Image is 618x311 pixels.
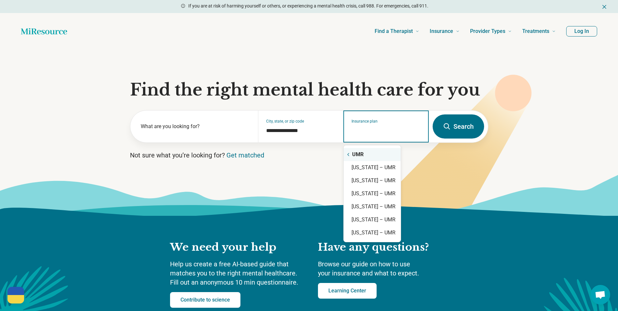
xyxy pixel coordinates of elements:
[130,151,488,160] p: Not sure what you’re looking for?
[318,259,448,278] p: Browse our guide on how to use your insurance and what to expect.
[318,283,377,299] a: Learning Center
[130,80,488,100] h1: Find the right mental health care for you
[226,151,264,159] a: Get matched
[344,226,401,239] div: [US_STATE] – UMR
[344,148,401,239] div: Suggestions
[591,285,610,304] div: Open chat
[170,259,305,287] p: Help us create a free AI-based guide that matches you to the right mental healthcare. Fill out an...
[601,3,608,10] button: Dismiss
[433,114,484,139] button: Search
[344,161,401,174] div: [US_STATE] – UMR
[170,241,305,254] h2: We need your help
[430,27,453,36] span: Insurance
[375,27,413,36] span: Find a Therapist
[344,187,401,200] div: [US_STATE] – UMR
[344,174,401,187] div: [US_STATE] – UMR
[188,3,428,9] p: If you are at risk of harming yourself or others, or experiencing a mental health crisis, call 98...
[170,292,240,308] a: Contribute to science
[141,123,251,130] label: What are you looking for?
[318,241,448,254] h2: Have any questions?
[566,26,597,37] button: Log In
[344,200,401,213] div: [US_STATE] – UMR
[470,27,505,36] span: Provider Types
[522,27,549,36] span: Treatments
[21,25,67,38] a: Home page
[344,213,401,226] div: [US_STATE] – UMR
[344,148,401,161] div: UMR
